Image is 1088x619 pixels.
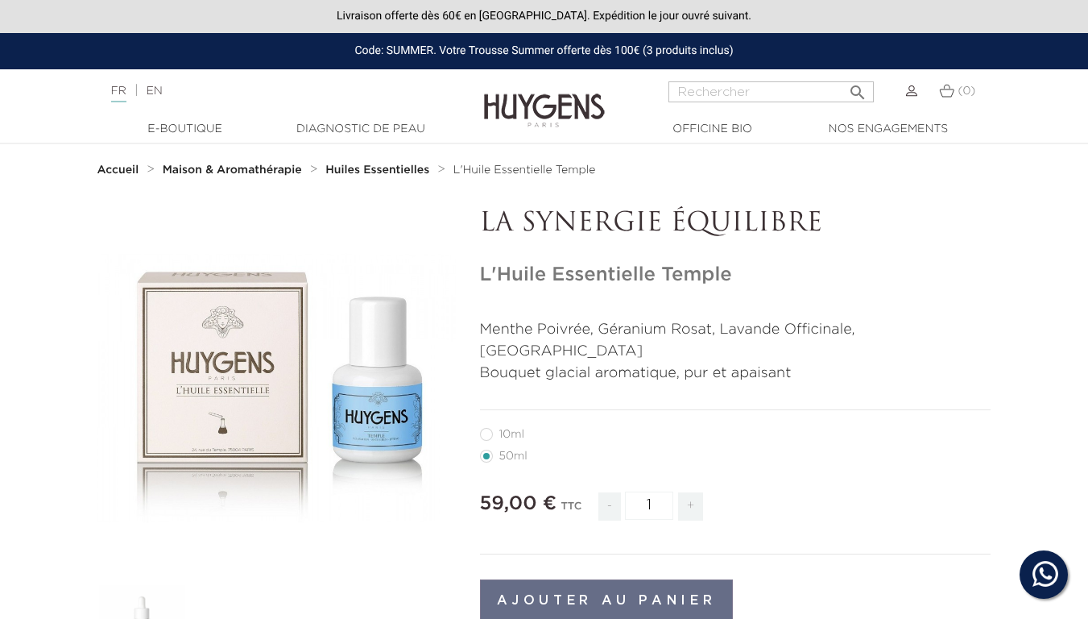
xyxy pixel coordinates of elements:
[325,164,433,177] a: Huiles Essentielles
[325,164,429,176] strong: Huiles Essentielles
[480,209,991,239] p: LA SYNERGIE ÉQUILIBRE
[480,363,991,384] p: Bouquet glacial aromatique, pur et apaisant
[163,164,302,176] strong: Maison & Aromathérapie
[480,319,991,363] p: Menthe Poivrée, Géranium Rosat, Lavande Officinale, [GEOGRAPHIC_DATA]
[146,85,162,97] a: EN
[480,264,991,287] h1: L'Huile Essentielle Temple
[97,164,143,177] a: Accueil
[453,164,596,177] a: L'Huile Essentielle Temple
[480,428,544,441] label: 10ml
[668,81,874,102] input: Rechercher
[105,121,266,138] a: E-Boutique
[848,78,867,98] i: 
[103,81,441,101] div: |
[843,77,872,98] button: 
[808,121,969,138] a: Nos engagements
[598,492,621,521] span: -
[480,450,547,463] label: 50ml
[480,494,557,513] span: 59,00 €
[280,121,441,138] a: Diagnostic de peau
[484,68,605,130] img: Huygens
[97,164,139,176] strong: Accueil
[111,85,126,102] a: FR
[625,492,673,520] input: Quantité
[678,492,704,521] span: +
[163,164,306,177] a: Maison & Aromathérapie
[958,85,975,97] span: (0)
[632,121,793,138] a: Officine Bio
[561,489,581,533] div: TTC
